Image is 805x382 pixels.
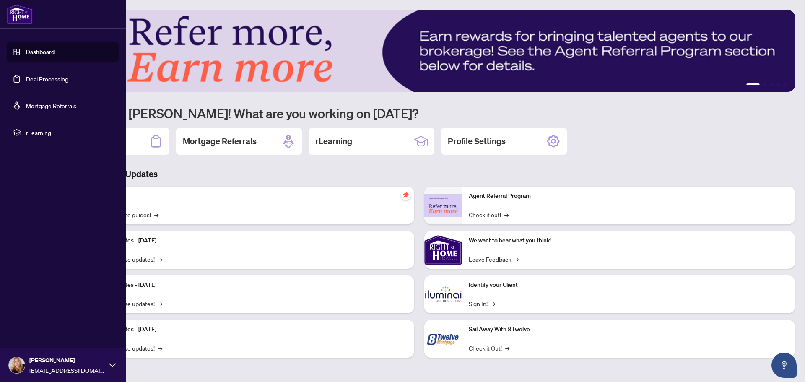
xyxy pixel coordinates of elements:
button: Open asap [771,353,797,378]
h2: Mortgage Referrals [183,135,257,147]
p: Platform Updates - [DATE] [88,281,408,290]
span: → [514,255,519,264]
h2: Profile Settings [448,135,506,147]
span: [EMAIL_ADDRESS][DOMAIN_NAME] [29,366,105,375]
span: → [158,343,162,353]
img: Profile Icon [9,357,25,373]
p: Self-Help [88,192,408,201]
img: Agent Referral Program [424,194,462,217]
button: 4 [776,83,780,87]
span: → [154,210,158,219]
span: rLearning [26,128,113,137]
a: Check it out!→ [469,210,509,219]
a: Deal Processing [26,75,68,83]
p: Identify your Client [469,281,788,290]
button: 1 [746,83,760,87]
span: pushpin [401,190,411,200]
span: → [158,255,162,264]
img: Sail Away With 8Twelve [424,320,462,358]
span: → [505,343,509,353]
img: Identify your Client [424,275,462,313]
h2: rLearning [315,135,352,147]
button: 3 [770,83,773,87]
img: logo [7,4,33,24]
a: Check it Out!→ [469,343,509,353]
a: Dashboard [26,48,55,56]
img: We want to hear what you think! [424,231,462,269]
a: Mortgage Referrals [26,102,76,109]
button: 2 [763,83,766,87]
span: [PERSON_NAME] [29,356,105,365]
span: → [504,210,509,219]
h3: Brokerage & Industry Updates [44,168,795,180]
span: → [158,299,162,308]
span: → [491,299,495,308]
a: Sign In!→ [469,299,495,308]
p: Platform Updates - [DATE] [88,325,408,334]
img: Slide 0 [44,10,795,92]
p: Agent Referral Program [469,192,788,201]
p: Platform Updates - [DATE] [88,236,408,245]
button: 5 [783,83,787,87]
h1: Welcome back [PERSON_NAME]! What are you working on [DATE]? [44,105,795,121]
p: Sail Away With 8Twelve [469,325,788,334]
p: We want to hear what you think! [469,236,788,245]
a: Leave Feedback→ [469,255,519,264]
